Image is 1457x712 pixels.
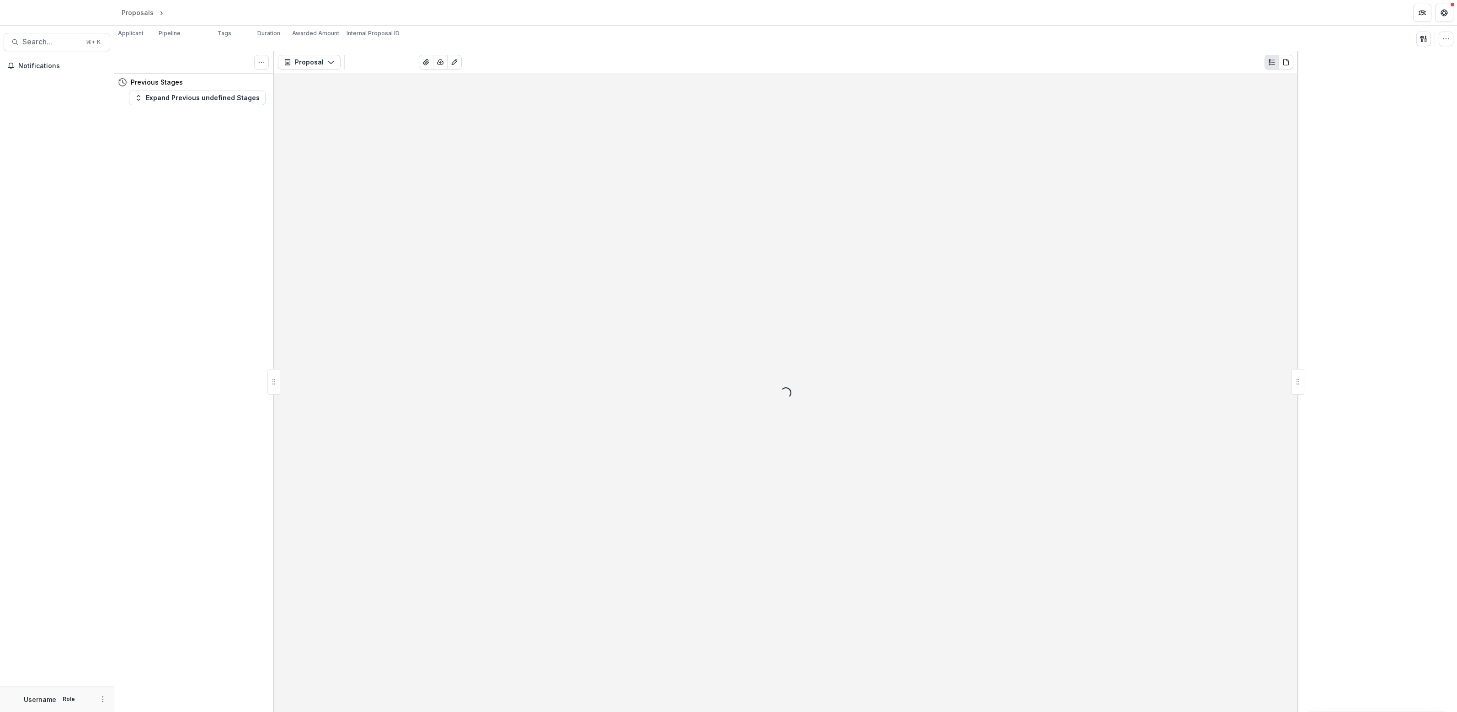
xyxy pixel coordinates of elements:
[4,59,110,73] button: Notifications
[1413,4,1431,22] button: Partners
[347,29,400,37] p: Internal Proposal ID
[257,29,280,37] p: Duration
[118,6,157,19] a: Proposals
[97,694,108,705] button: More
[22,37,80,46] span: Search...
[292,29,339,37] p: Awarded Amount
[254,55,269,70] button: Toggle View Cancelled Tasks
[1279,55,1293,70] button: PDF view
[84,37,102,47] div: ⌘ + K
[4,33,110,51] button: Search...
[60,695,78,703] p: Role
[1265,55,1279,70] button: Plaintext view
[159,29,181,37] p: Pipeline
[118,6,204,19] nav: breadcrumb
[447,55,462,70] button: Edit as form
[118,29,144,37] p: Applicant
[419,55,433,70] button: View Attached Files
[278,55,341,70] button: Proposal
[131,77,183,87] h4: Previous Stages
[129,91,266,105] button: Expand Previous undefined Stages
[1435,4,1453,22] button: Get Help
[218,29,231,37] p: Tags
[24,695,56,704] p: Username
[18,62,107,70] span: Notifications
[122,8,154,17] div: Proposals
